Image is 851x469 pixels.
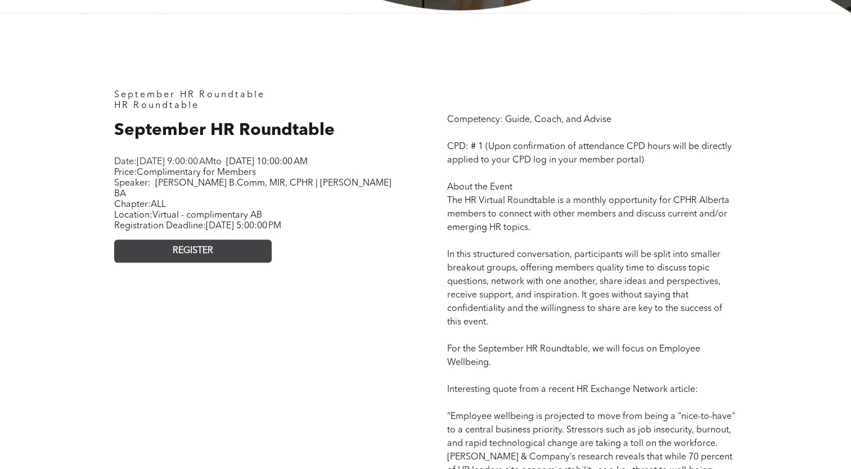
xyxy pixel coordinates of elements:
[114,211,281,231] span: Location: Registration Deadline:
[114,101,200,110] span: HR Roundtable
[114,179,151,188] span: Speaker:
[114,122,335,139] span: September HR Roundtable
[114,179,391,199] span: [PERSON_NAME] B.Comm, MIR, CPHR | [PERSON_NAME] BA
[206,222,281,231] span: [DATE] 5:00:00 PM
[114,91,265,100] span: September HR Roundtable
[114,200,166,209] span: Chapter:
[137,157,213,166] span: [DATE] 9:00:00 AM
[152,211,262,220] span: Virtual - complimentary AB
[226,157,308,166] span: [DATE] 10:00:00 AM
[114,168,256,177] span: Price:
[114,157,222,166] span: Date: to
[114,240,272,263] a: REGISTER
[173,246,213,256] span: REGISTER
[151,200,166,209] span: ALL
[137,168,256,177] span: Complimentary for Members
